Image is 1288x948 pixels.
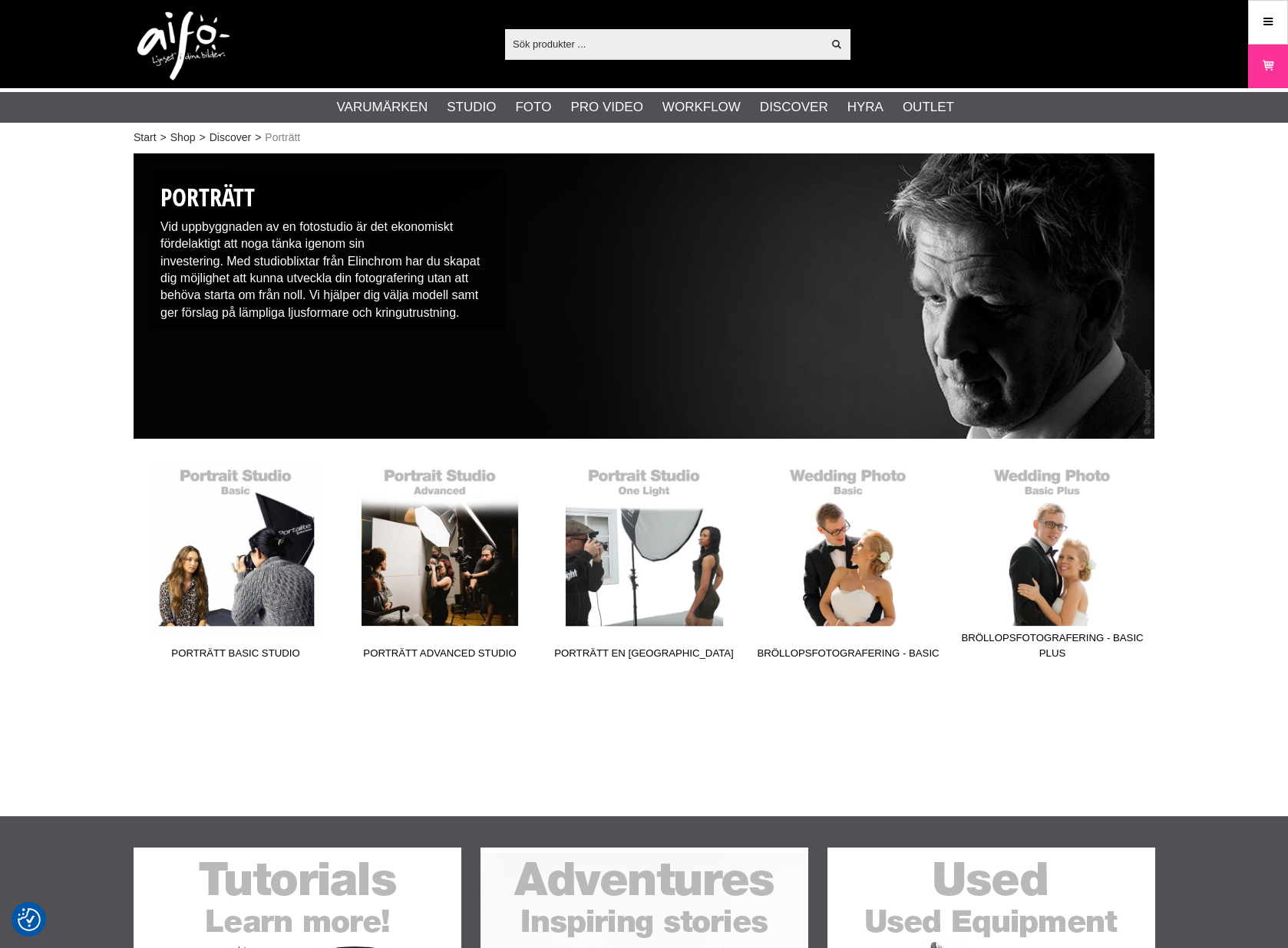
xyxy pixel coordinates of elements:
div: Vid uppbyggnaden av en fotostudio är det ekonomiskt fördelaktigt att noga tänka igenom sin invest... [149,169,507,329]
a: Porträtt Advanced Studio [338,459,542,667]
button: Samtyckesinställningar [18,906,41,933]
a: Outlet [903,97,954,117]
span: > [160,130,167,146]
a: Porträtt Basic Studio [134,459,338,667]
img: Revisit consent button [18,908,41,931]
input: Sök produkter ... [505,32,822,55]
span: Porträtt Basic Studio [134,646,338,667]
span: Bröllopsfotografering - Basic [746,646,950,667]
span: Porträtt Advanced Studio [338,646,542,667]
a: Hyra [847,97,883,117]
a: Varumärken [337,97,428,117]
a: Bröllopsfotografering - Basic Plus [950,459,1154,667]
a: Shop [170,130,196,146]
a: Foto [515,97,551,117]
a: Discover [760,97,828,117]
a: Porträtt En [GEOGRAPHIC_DATA] [542,459,746,667]
span: > [255,130,261,146]
span: Bröllopsfotografering - Basic Plus [950,630,1154,667]
span: > [199,130,205,146]
span: Porträtt [265,130,300,146]
a: Bröllopsfotografering - Basic [746,459,950,667]
a: Workflow [662,97,741,117]
a: Start [134,130,157,146]
h1: Porträtt [160,180,495,215]
span: Porträtt En [GEOGRAPHIC_DATA] [542,646,746,667]
a: Studio [447,97,496,117]
img: Aifo Aktiviteter Porträttfotografering [134,153,1154,439]
a: Discover [210,130,251,146]
a: Pro Video [570,97,642,117]
img: logo.png [137,12,230,81]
